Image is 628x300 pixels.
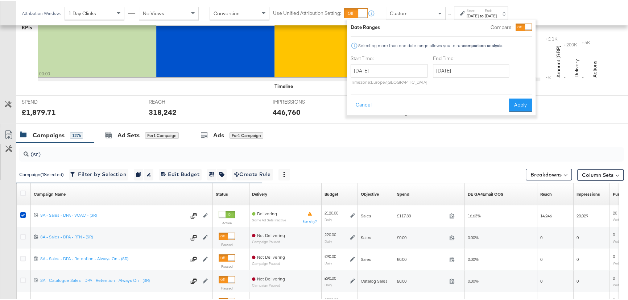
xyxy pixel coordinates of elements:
[509,97,532,111] button: Apply
[252,190,267,196] div: Delivery
[361,277,388,283] span: Catalog Sales
[213,130,224,138] div: Ads
[577,212,588,217] span: 20,029
[40,276,186,282] div: SA - Catalogue Sales - DPA - Retention - Always On - (SR)
[252,261,285,264] sub: Campaign Paused
[252,190,267,196] a: Reflects the ability of your Ad Campaign to achieve delivery based on ad states, schedule and bud...
[325,209,338,215] div: £120.00
[591,59,598,76] text: Actions
[40,211,186,217] div: SA - Sales - DPA - VCAC - (SR)
[540,190,552,196] a: The number of people your ad was served to.
[397,277,446,283] span: £0.00
[40,255,186,262] a: SA - Sales - DPA - Retention - Always On - (SR)
[397,255,446,261] span: £0.00
[273,106,301,116] div: 446,760
[468,255,479,261] span: 0.00%
[325,190,338,196] a: The maximum amount you're willing to spend on your ads, on average each day or over the lifetime ...
[216,190,228,196] div: Status
[540,277,542,283] span: 0
[159,168,202,179] button: Edit Budget
[540,255,542,261] span: 0
[273,97,327,104] span: IMPRESSIONS
[397,190,409,196] a: The total amount spent to date.
[325,274,336,280] div: £90.00
[234,169,271,178] span: Create Rule
[149,106,177,116] div: 318,242
[257,275,285,280] span: Not Delivering
[34,190,66,196] div: Campaign Name
[540,234,542,239] span: 0
[257,232,285,237] span: Not Delivering
[219,220,235,224] label: Active
[485,7,497,12] label: End:
[526,168,572,179] button: Breakdowns
[446,12,453,15] span: ↑
[468,190,503,196] div: DE GA4Email COS
[361,255,371,261] span: Sales
[19,170,64,177] div: Campaign ( 1 Selected)
[40,276,186,284] a: SA - Catalogue Sales - DPA - Retention - Always On - (SR)
[491,23,513,30] label: Compare:
[613,274,615,280] span: 0
[361,190,379,196] div: Objective
[252,239,285,243] sub: Campaign Paused
[540,212,552,217] span: 14,246
[325,231,336,237] div: £20.00
[143,9,164,16] span: No Views
[577,190,600,196] a: The number of times your ad was served. On mobile apps an ad is counted as served the first time ...
[361,234,371,239] span: Sales
[361,190,379,196] a: Your campaign's objective.
[467,7,479,12] label: Start:
[540,190,552,196] div: Reach
[257,253,285,259] span: Not Delivering
[468,212,481,217] span: 16.63%
[467,12,479,18] div: [DATE]
[145,131,179,138] div: for 1 Campaign
[555,45,562,76] text: Amount (GBP)
[325,238,332,242] sub: Daily
[397,212,446,217] span: £117.33
[117,130,140,138] div: Ad Sets
[479,12,485,17] strong: to
[468,277,479,283] span: 0.00%
[613,253,615,258] span: 0
[252,217,286,221] sub: Some Ad Sets Inactive
[390,9,408,16] span: Custom
[34,190,66,196] a: Your campaign name.
[161,169,199,178] span: Edit Budget
[577,234,579,239] span: 0
[273,9,341,16] label: Use Unified Attribution Setting:
[22,106,56,116] div: £1,879.71
[214,9,240,16] span: Conversion
[468,234,479,239] span: 0.00%
[325,260,332,264] sub: Daily
[577,277,579,283] span: 0
[257,210,277,215] span: Delivering
[22,23,32,30] div: KPIs
[22,10,61,15] div: Attribution Window:
[219,241,235,246] label: Paused
[33,130,65,138] div: Campaigns
[573,58,580,76] text: Delivery
[463,42,503,47] strong: comparison analysis
[397,234,446,239] span: £0.00
[577,190,600,196] div: Impressions
[149,97,203,104] span: REACH
[219,263,235,268] label: Paused
[325,190,338,196] div: Budget
[485,12,497,18] div: [DATE]
[325,253,336,258] div: £90.00
[358,42,504,47] div: Selecting more than one date range allows you to run .
[252,282,285,286] sub: Campaign Paused
[613,209,617,214] span: 20
[468,190,503,196] a: DE NET COS GA4Email
[230,131,263,138] div: for 1 Campaign
[40,211,186,218] a: SA - Sales - DPA - VCAC - (SR)
[351,78,427,84] p: Timezone: Europe/[GEOGRAPHIC_DATA]
[69,168,128,179] button: Filter by Selection
[70,131,83,138] div: 1276
[40,233,186,240] a: SA - Sales - DPA - RTN - (SR)
[274,82,293,89] div: Timeline
[40,255,186,261] div: SA - Sales - DPA - Retention - Always On - (SR)
[219,285,235,289] label: Paused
